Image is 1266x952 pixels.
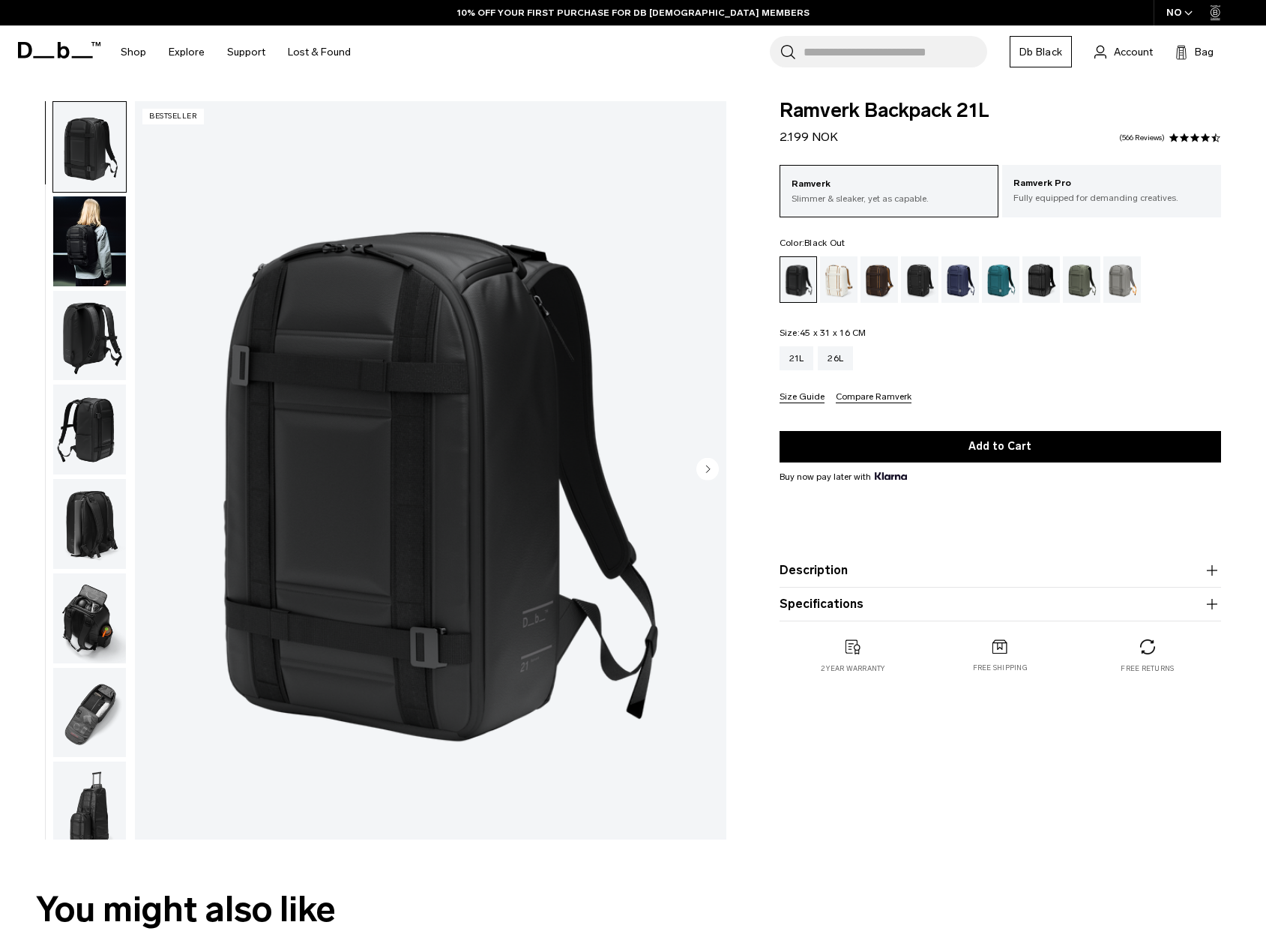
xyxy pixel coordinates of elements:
a: Midnight Teal [982,256,1019,303]
a: Explore [169,25,205,79]
a: Sand Grey [1103,256,1141,303]
a: Espresso [860,256,898,303]
img: {"height" => 20, "alt" => "Klarna"} [875,472,907,480]
button: Ramverk Backpack 21L Black Out [52,290,127,382]
span: Ramverk Backpack 21L [780,101,1221,121]
a: 566 reviews [1119,134,1165,142]
span: 2.199 NOK [780,130,838,144]
a: Lost & Found [288,25,351,79]
a: Oatmilk [820,256,857,303]
img: Ramverk Backpack 21L Black Out [135,101,726,840]
a: Shop [121,25,146,79]
button: Ramverk Backpack 21L Black Out [52,478,127,570]
span: 45 x 31 x 16 CM [800,328,866,338]
img: Ramverk Backpack 21L Black Out [53,668,126,758]
a: Reflective Black [1022,256,1060,303]
p: Ramverk [792,177,986,192]
img: Ramverk Backpack 21L Black Out [53,291,126,381]
span: Black Out [804,238,845,248]
button: Compare Ramverk [836,392,911,403]
button: Ramverk Backpack 21L Black Out [52,384,127,475]
button: Ramverk Backpack 21L Black Out [52,667,127,759]
p: Free returns [1121,663,1174,674]
a: 26L [818,346,853,370]
nav: Main Navigation [109,25,362,79]
p: Ramverk Pro [1013,176,1210,191]
img: Ramverk Backpack 21L Black Out [53,102,126,192]
button: Ramverk Backpack 21L Black Out [52,761,127,852]
img: Ramverk Backpack 21L Black Out [53,762,126,852]
legend: Size: [780,328,866,337]
a: Black Out [780,256,817,303]
li: 1 / 8 [135,101,726,840]
button: Specifications [780,595,1221,613]
a: Charcoal Grey [901,256,938,303]
p: 2 year warranty [821,663,885,674]
span: Bag [1195,44,1214,60]
button: Add to Cart [780,431,1221,463]
p: Fully equipped for demanding creatives. [1013,191,1210,205]
a: Db Black [1010,36,1072,67]
a: Blue Hour [941,256,979,303]
button: Size Guide [780,392,825,403]
a: 10% OFF YOUR FIRST PURCHASE FOR DB [DEMOGRAPHIC_DATA] MEMBERS [457,6,810,19]
a: 21L [780,346,814,370]
a: Account [1094,43,1153,61]
button: Ramverk Backpack 21L Black Out [52,573,127,664]
button: Ramverk Backpack 21L Black Out [52,196,127,287]
p: Free shipping [973,663,1028,673]
span: Buy now pay later with [780,470,907,483]
a: Ramverk Pro Fully equipped for demanding creatives. [1002,165,1221,216]
p: Slimmer & sleaker, yet as capable. [792,192,986,205]
button: Description [780,561,1221,579]
a: Moss Green [1063,256,1100,303]
h2: You might also like [36,883,1230,936]
img: Ramverk Backpack 21L Black Out [53,196,126,286]
button: Ramverk Backpack 21L Black Out [52,101,127,193]
button: Next slide [696,457,719,483]
p: Bestseller [142,109,204,124]
legend: Color: [780,238,845,247]
a: Support [227,25,265,79]
img: Ramverk Backpack 21L Black Out [53,385,126,475]
img: Ramverk Backpack 21L Black Out [53,573,126,663]
button: Bag [1175,43,1214,61]
span: Account [1114,44,1153,60]
img: Ramverk Backpack 21L Black Out [53,479,126,569]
